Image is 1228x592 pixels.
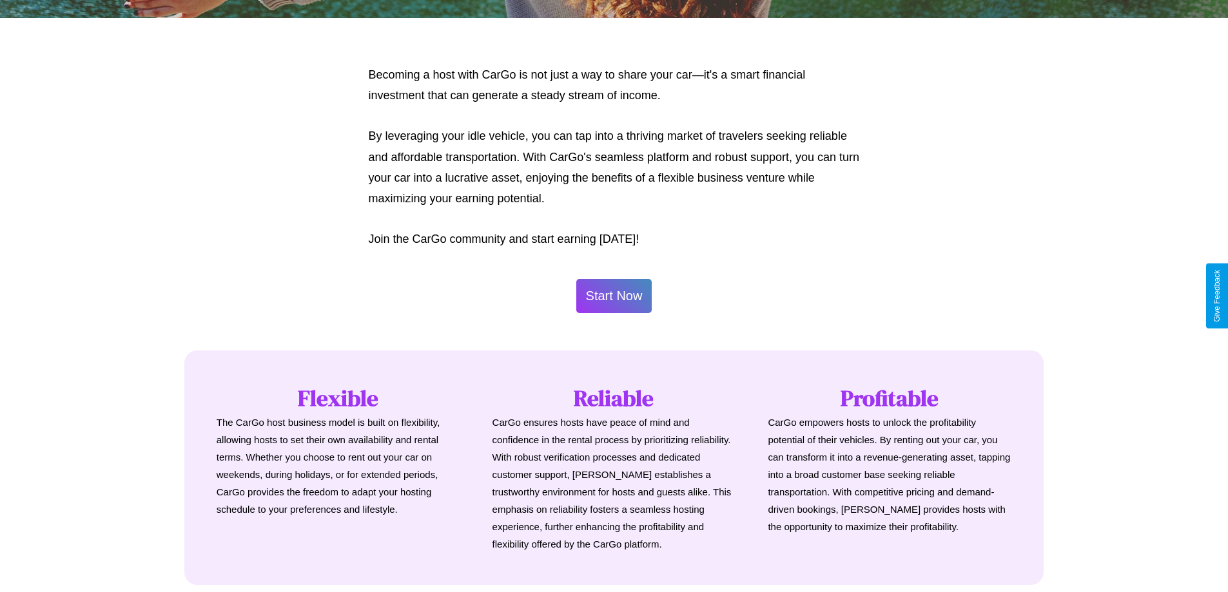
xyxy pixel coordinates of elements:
p: Join the CarGo community and start earning [DATE]! [369,229,860,249]
p: The CarGo host business model is built on flexibility, allowing hosts to set their own availabili... [217,414,460,518]
h1: Profitable [768,383,1011,414]
button: Start Now [576,279,652,313]
p: By leveraging your idle vehicle, you can tap into a thriving market of travelers seeking reliable... [369,126,860,209]
div: Give Feedback [1213,270,1222,322]
p: CarGo ensures hosts have peace of mind and confidence in the rental process by prioritizing relia... [492,414,736,553]
p: Becoming a host with CarGo is not just a way to share your car—it's a smart financial investment ... [369,64,860,106]
h1: Flexible [217,383,460,414]
h1: Reliable [492,383,736,414]
p: CarGo empowers hosts to unlock the profitability potential of their vehicles. By renting out your... [768,414,1011,535]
